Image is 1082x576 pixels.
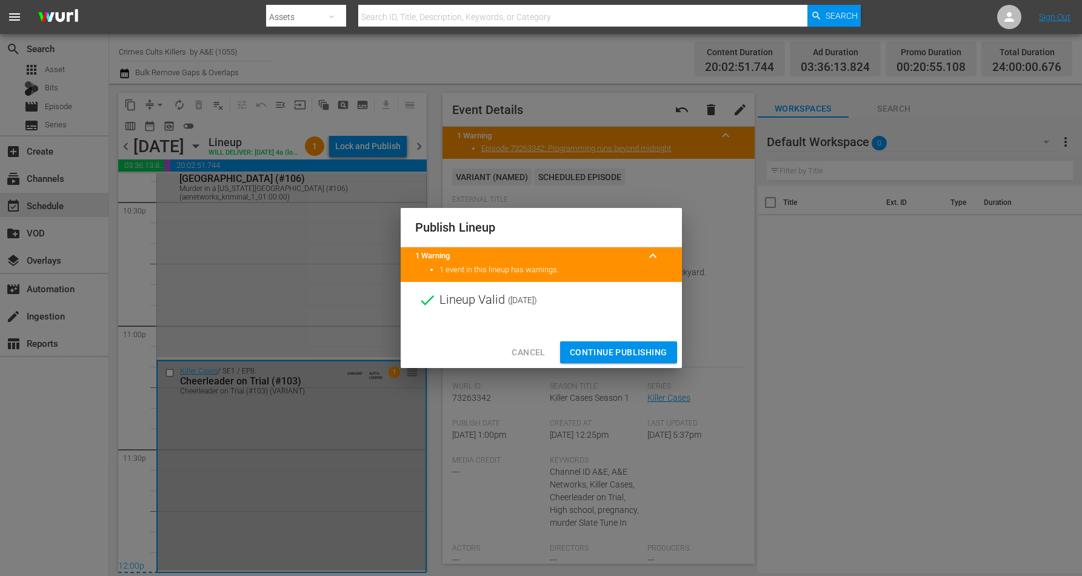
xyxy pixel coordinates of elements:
span: Cancel [512,345,545,360]
h2: Publish Lineup [415,218,667,237]
title: 1 Warning [415,250,638,262]
li: 1 event in this lineup has warnings. [439,264,667,276]
span: Continue Publishing [570,345,667,360]
button: Cancel [502,341,555,364]
span: Search [826,5,858,27]
button: Continue Publishing [560,341,677,364]
button: keyboard_arrow_up [638,241,667,270]
img: ans4CAIJ8jUAAAAAAAAAAAAAAAAAAAAAAAAgQb4GAAAAAAAAAAAAAAAAAAAAAAAAJMjXAAAAAAAAAAAAAAAAAAAAAAAAgAT5G... [29,3,87,32]
span: ( [DATE] ) [508,291,537,309]
span: menu [7,10,22,24]
a: Sign Out [1039,12,1070,22]
div: Lineup Valid [401,282,682,318]
span: keyboard_arrow_up [646,249,660,263]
